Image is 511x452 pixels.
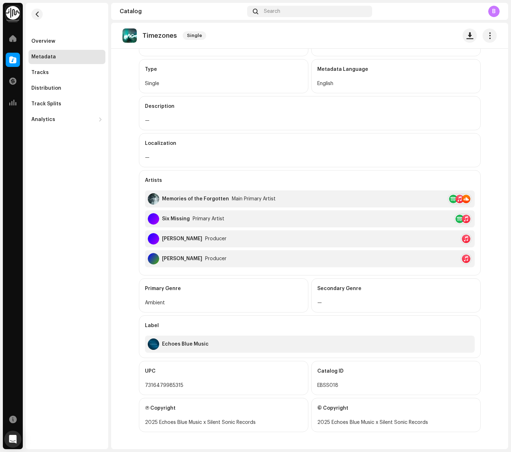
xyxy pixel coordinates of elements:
div: Primary Artist [193,216,224,222]
div: © Copyright [317,398,475,418]
re-m-nav-item: Metadata [28,50,105,64]
div: Description [145,96,475,116]
div: Secondary Genre [317,279,475,299]
div: Main Primary Artist [232,196,276,202]
div: 2025 Echoes Blue Music x Silent Sonic Records [317,418,475,427]
span: Search [264,9,280,14]
div: Artists [145,170,475,190]
div: [PERSON_NAME] [162,256,202,262]
div: Metadata [31,54,56,60]
img: 0f74c21f-6d1c-4dbc-9196-dbddad53419e [6,6,20,20]
div: Distribution [31,85,61,91]
div: EBSS018 [317,381,475,390]
div: — [145,153,475,162]
div: Overview [31,38,55,44]
div: B [488,6,500,17]
img: 6aa9105c-3905-4c77-b401-2777805a0c78 [148,193,159,205]
div: Catalog ID [317,361,475,381]
div: Producer [205,236,226,242]
div: Memories of the Forgotten [162,196,229,202]
div: Type [145,59,302,79]
div: Track Splits [31,101,61,107]
div: Analytics [31,117,55,122]
div: UPC [145,361,302,381]
div: 2025 Echoes Blue Music x Silent Sonic Records [145,418,302,427]
span: Single [183,31,206,40]
img: 002846a5-36a7-4399-b63a-5a69324c86ec [148,338,159,350]
div: Ⓟ Copyright [145,398,302,418]
div: Label [145,316,475,336]
div: Open Intercom Messenger [4,431,21,448]
div: [PERSON_NAME] [162,236,202,242]
div: 7316479985315 [145,381,302,390]
div: Single [145,79,302,88]
p: Timezones [142,32,177,40]
div: — [145,116,475,125]
div: Tracks [31,70,49,75]
re-m-nav-item: Distribution [28,81,105,95]
div: English [317,79,475,88]
re-m-nav-item: Overview [28,34,105,48]
div: Metadata Language [317,59,475,79]
div: Echoes Blue Music [162,341,209,347]
re-m-nav-item: Tracks [28,65,105,80]
re-m-nav-item: Track Splits [28,97,105,111]
div: Six Missing [162,216,190,222]
div: Producer [205,256,226,262]
div: — [317,299,475,307]
div: Ambient [145,299,302,307]
div: Primary Genre [145,279,302,299]
div: Catalog [120,9,244,14]
div: Localization [145,133,475,153]
re-m-nav-dropdown: Analytics [28,112,105,127]
img: f6e40f66-03e2-4c87-a379-8def58d39e88 [122,28,137,43]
